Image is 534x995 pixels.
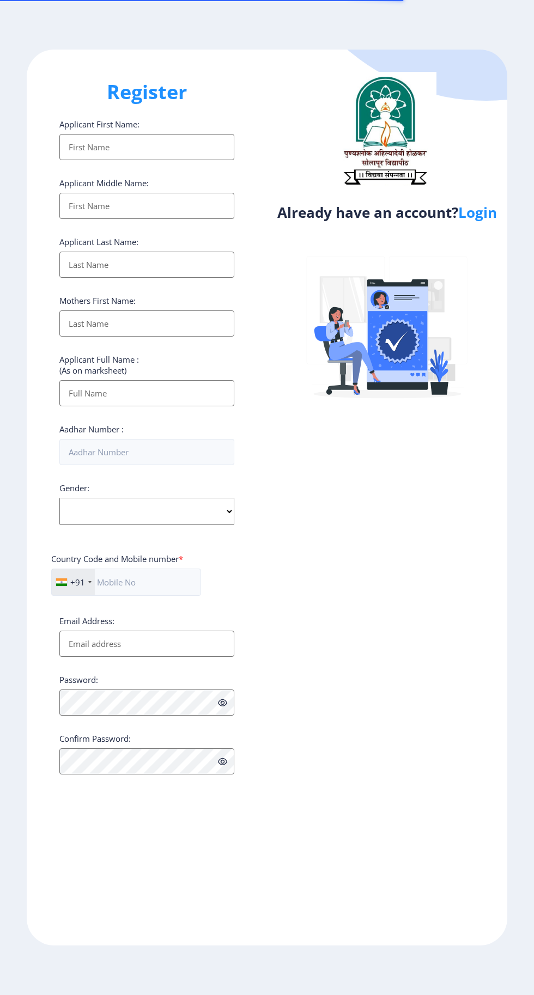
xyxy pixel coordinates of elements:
[59,424,124,435] label: Aadhar Number :
[51,553,183,564] label: Country Code and Mobile number
[70,577,85,588] div: +91
[51,569,201,596] input: Mobile No
[59,119,139,130] label: Applicant First Name:
[59,439,234,465] input: Aadhar Number
[52,569,95,595] div: India (भारत): +91
[59,483,89,493] label: Gender:
[59,193,234,219] input: First Name
[458,203,497,222] a: Login
[59,79,234,105] h1: Register
[59,380,234,406] input: Full Name
[333,72,436,188] img: logo
[59,354,139,376] label: Applicant Full Name : (As on marksheet)
[275,204,499,221] h4: Already have an account?
[59,733,131,744] label: Confirm Password:
[59,178,149,188] label: Applicant Middle Name:
[59,631,234,657] input: Email address
[59,236,138,247] label: Applicant Last Name:
[59,295,136,306] label: Mothers First Name:
[292,235,483,426] img: Verified-rafiki.svg
[59,674,98,685] label: Password:
[59,310,234,337] input: Last Name
[59,134,234,160] input: First Name
[59,615,114,626] label: Email Address:
[59,252,234,278] input: Last Name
